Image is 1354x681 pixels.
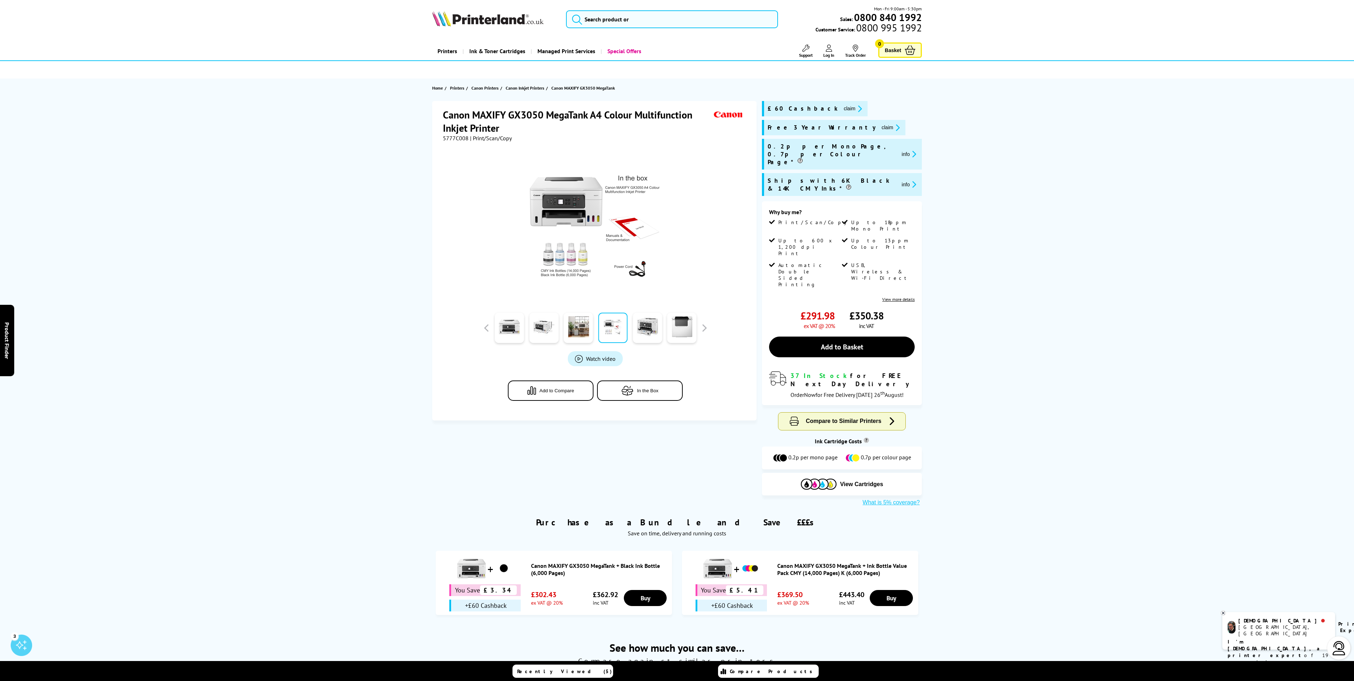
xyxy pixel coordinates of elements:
[637,388,658,393] span: In the Box
[432,42,463,60] a: Printers
[768,105,838,113] span: £60 Cashback
[859,322,874,329] span: inc VAT
[767,478,916,490] button: View Cartridges
[839,590,864,599] span: £443.40
[861,454,911,462] span: 0.7p per colour page
[864,438,869,443] sup: Cost per page
[432,11,544,26] img: Printerland Logo
[586,355,616,362] span: Watch video
[531,42,601,60] a: Managed Print Services
[1228,621,1236,634] img: chris-livechat.png
[853,14,922,21] a: 0800 840 1992
[879,123,902,132] button: promo-description
[900,180,919,188] button: promo-description
[517,668,612,675] span: Recently Viewed (5)
[568,351,623,366] a: Product_All_Videos
[849,309,884,322] span: £350.38
[506,84,544,92] span: Canon Inkjet Printers
[443,135,469,142] span: 5777C008
[601,42,647,60] a: Special Offers
[778,237,840,257] span: Up to 600 x 1,200 dpi Print
[432,84,445,92] a: Home
[495,560,513,577] img: Canon MAXIFY GX3050 MegaTank + Black Ink Bottle (6,000 Pages)
[443,108,712,135] h1: Canon MAXIFY GX3050 MegaTank A4 Colour Multifunction Inkjet Printer
[880,390,885,396] sup: th
[845,45,866,58] a: Track Order
[804,322,835,329] span: ex VAT @ 20%
[801,479,837,490] img: Cartridges
[842,105,864,113] button: promo-description
[471,84,499,92] span: Canon Printers
[1332,641,1346,655] img: user-headset-light.svg
[762,438,922,445] div: Ink Cartridge Costs
[778,413,905,430] button: Compare to Similar Printers
[885,45,901,55] span: Basket
[449,600,521,611] div: +£60 Cashback
[777,599,809,606] span: ex VAT @ 20%
[432,84,443,92] span: Home
[799,52,813,58] span: Support
[531,562,669,576] a: Canon MAXIFY GX3050 MegaTank + Black Ink Bottle (6,000 Pages)
[855,24,922,31] span: 0800 995 1992
[696,584,767,596] div: You Save
[450,84,466,92] a: Printers
[851,219,913,232] span: Up to 18ppm Mono Print
[815,24,922,33] span: Customer Service:
[726,585,763,595] span: £5.41
[768,123,876,132] span: Free 3 Year Warranty
[1228,639,1330,679] p: of 19 years! Leave me a message and I'll respond ASAP
[769,208,915,219] div: Why buy me?
[769,372,915,398] div: modal_delivery
[566,10,778,28] input: Search product or
[432,11,557,28] a: Printerland Logo
[839,599,864,606] span: inc VAT
[471,84,500,92] a: Canon Printers
[851,262,913,281] span: USB, Wireless & Wi-Fi Direct
[823,45,834,58] a: Log In
[597,380,683,401] button: In the Box
[777,590,809,599] span: £369.50
[441,530,913,537] div: Save on time, delivery and running costs
[512,665,613,678] a: Recently Viewed (5)
[870,590,913,606] a: Buy
[741,560,759,577] img: Canon MAXIFY GX3050 MegaTank + Ink Bottle Value Pack CMY (14,000 Pages) K (6,000 Pages)
[790,391,904,398] span: Order for Free Delivery [DATE] 26 August!
[525,156,665,296] img: Canon MAXIFY GX3050 MegaTank Thumbnail
[450,84,464,92] span: Printers
[432,656,922,666] span: Compare against similar printers
[508,380,593,401] button: Add to Compare
[1238,617,1329,624] div: [DEMOGRAPHIC_DATA]
[449,584,521,596] div: You Save
[531,590,563,599] span: £302.43
[432,641,922,655] span: See how much you can save…
[790,372,915,388] div: for FREE Next Day Delivery
[900,150,919,158] button: promo-description
[593,590,618,599] span: £362.92
[457,554,486,583] img: Canon MAXIFY GX3050 MegaTank + Black Ink Bottle (6,000 Pages)
[823,52,834,58] span: Log In
[804,391,815,398] span: Now
[469,42,525,60] span: Ink & Toner Cartridges
[506,84,546,92] a: Canon Inkjet Printers
[840,16,853,22] span: Sales:
[703,554,732,583] img: Canon MAXIFY GX3050 MegaTank + Ink Bottle Value Pack CMY (14,000 Pages) K (6,000 Pages)
[480,585,517,595] span: £3.34
[696,600,767,611] div: +£60 Cashback
[4,322,11,359] span: Product Finder
[874,5,922,12] span: Mon - Fri 9:00am - 5:30pm
[840,481,883,488] span: View Cartridges
[860,499,922,506] button: What is 5% coverage?
[799,45,813,58] a: Support
[875,39,884,48] span: 0
[470,135,512,142] span: | Print/Scan/Copy
[540,388,574,393] span: Add to Compare
[778,262,840,288] span: Automatic Double Sided Printing
[777,562,915,576] a: Canon MAXIFY GX3050 MegaTank + Ink Bottle Value Pack CMY (14,000 Pages) K (6,000 Pages)
[593,599,618,606] span: inc VAT
[551,85,615,91] span: Canon MAXIFY GX3050 MegaTank
[768,177,896,192] span: Ships with 6K Black & 14K CMY Inks*
[769,337,915,357] a: Add to Basket
[778,219,852,226] span: Print/Scan/Copy
[718,665,819,678] a: Compare Products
